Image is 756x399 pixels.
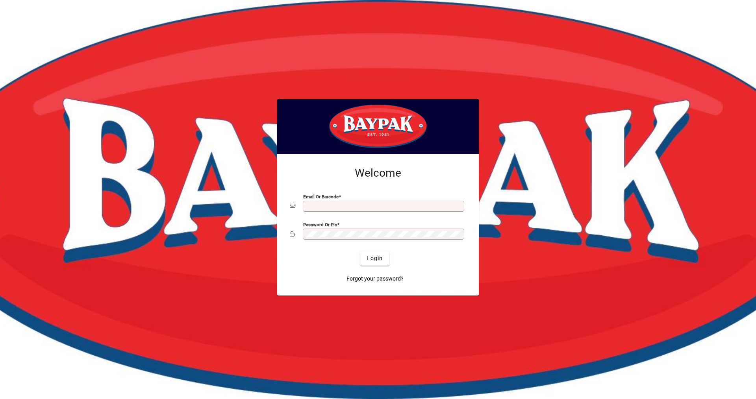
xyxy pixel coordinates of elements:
[303,222,337,227] mat-label: Password or Pin
[343,272,407,286] a: Forgot your password?
[346,275,404,283] span: Forgot your password?
[360,251,389,266] button: Login
[290,166,466,180] h2: Welcome
[303,194,339,199] mat-label: Email or Barcode
[367,254,383,262] span: Login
